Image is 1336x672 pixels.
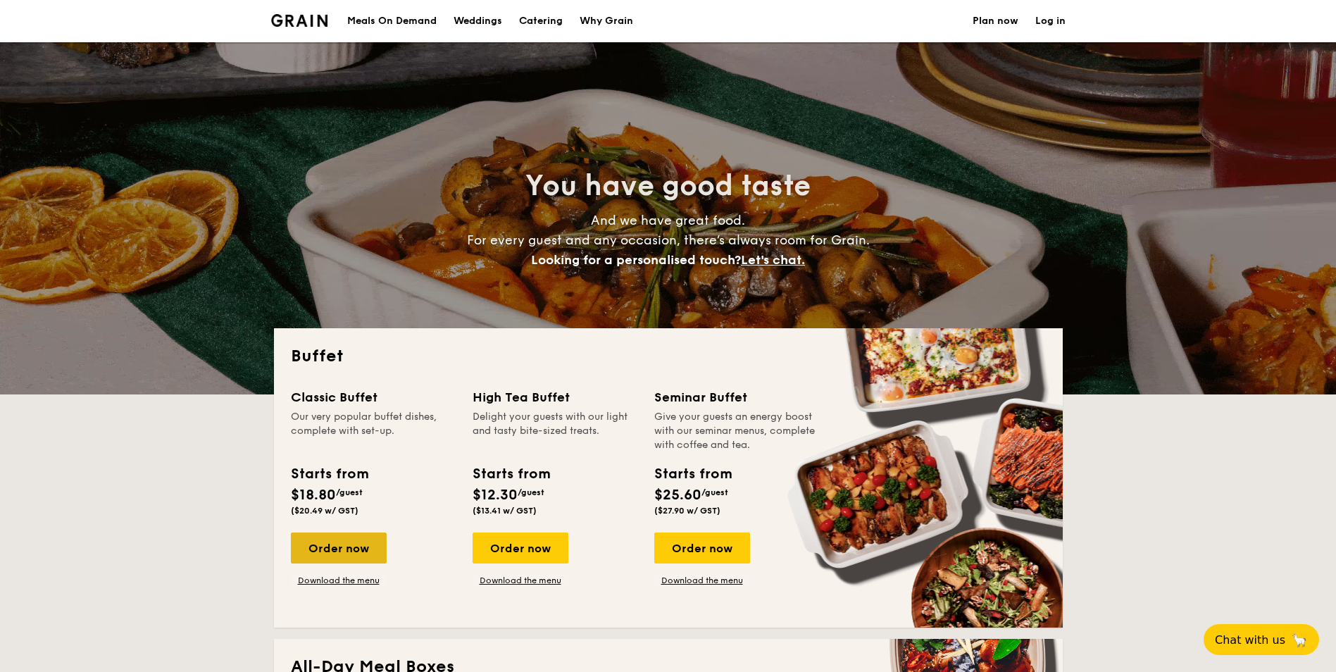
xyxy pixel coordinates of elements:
a: Download the menu [291,575,387,586]
h2: Buffet [291,345,1046,368]
div: Seminar Buffet [654,387,819,407]
span: /guest [336,487,363,497]
span: /guest [518,487,544,497]
a: Download the menu [473,575,568,586]
span: Let's chat. [741,252,805,268]
span: You have good taste [525,169,811,203]
div: Order now [654,533,750,564]
span: Chat with us [1215,633,1285,647]
span: $25.60 [654,487,701,504]
a: Logotype [271,14,328,27]
span: $18.80 [291,487,336,504]
span: 🦙 [1291,632,1308,648]
span: /guest [701,487,728,497]
span: Looking for a personalised touch? [531,252,741,268]
span: ($13.41 w/ GST) [473,506,537,516]
span: $12.30 [473,487,518,504]
div: Starts from [291,463,368,485]
div: Give your guests an energy boost with our seminar menus, complete with coffee and tea. [654,410,819,452]
div: Classic Buffet [291,387,456,407]
span: ($20.49 w/ GST) [291,506,358,516]
a: Download the menu [654,575,750,586]
div: Our very popular buffet dishes, complete with set-up. [291,410,456,452]
div: Starts from [473,463,549,485]
button: Chat with us🦙 [1204,624,1319,655]
img: Grain [271,14,328,27]
div: Order now [473,533,568,564]
div: Order now [291,533,387,564]
div: Delight your guests with our light and tasty bite-sized treats. [473,410,637,452]
span: ($27.90 w/ GST) [654,506,720,516]
div: Starts from [654,463,731,485]
div: High Tea Buffet [473,387,637,407]
span: And we have great food. For every guest and any occasion, there’s always room for Grain. [467,213,870,268]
